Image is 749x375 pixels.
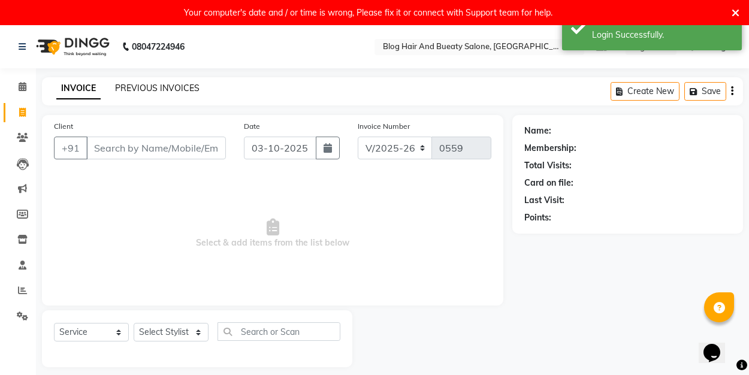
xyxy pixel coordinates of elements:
a: INVOICE [56,78,101,99]
div: Total Visits: [524,159,572,172]
label: Invoice Number [358,121,410,132]
div: Card on file: [524,177,573,189]
button: Save [684,82,726,101]
div: Name: [524,125,551,137]
div: Points: [524,211,551,224]
button: Create New [611,82,679,101]
iframe: chat widget [699,327,737,363]
button: +91 [54,137,87,159]
div: Your computer's date and / or time is wrong, Please fix it or connect with Support team for help. [184,5,552,20]
a: PREVIOUS INVOICES [115,83,200,93]
span: Select & add items from the list below [54,174,491,294]
b: 08047224946 [132,30,185,63]
label: Date [244,121,260,132]
div: Login Successfully. [592,29,733,41]
input: Search or Scan [218,322,340,341]
label: Client [54,121,73,132]
div: Last Visit: [524,194,564,207]
img: logo [31,30,113,63]
input: Search by Name/Mobile/Email/Code [86,137,226,159]
div: Membership: [524,142,576,155]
